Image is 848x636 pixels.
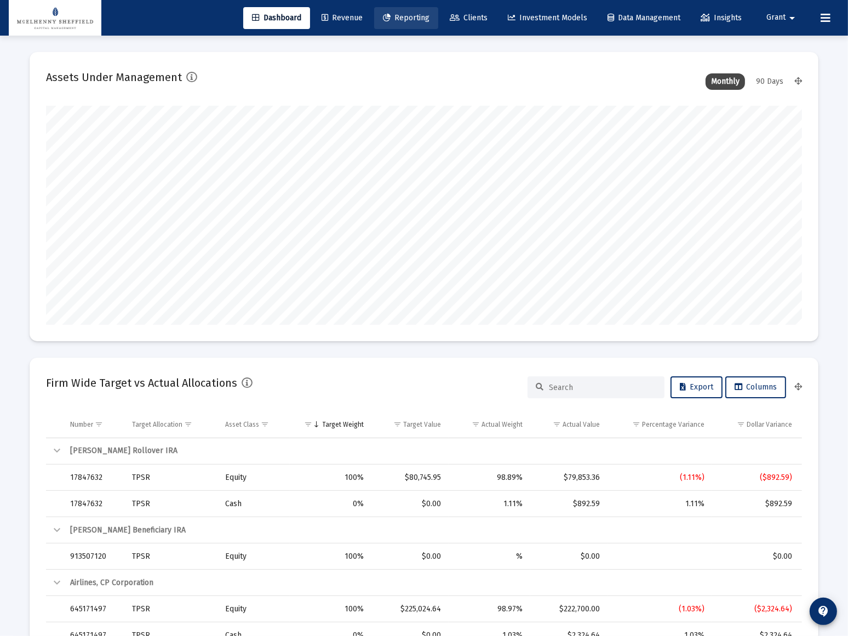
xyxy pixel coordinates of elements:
td: Collapse [46,517,62,543]
div: Number [70,420,93,429]
div: 1.11% [456,499,523,509]
td: Equity [217,465,290,491]
td: Collapse [46,570,62,596]
mat-icon: contact_support [817,605,830,618]
div: (1.11%) [615,472,705,483]
input: Search [549,383,656,392]
td: 913507120 [62,543,124,570]
button: Export [671,376,723,398]
a: Revenue [313,7,371,29]
div: 98.97% [456,604,523,615]
span: Data Management [608,13,680,22]
span: Insights [701,13,742,22]
span: Show filter options for column 'Dollar Variance' [737,420,745,428]
div: (1.03%) [615,604,705,615]
div: 90 Days [750,73,789,90]
div: 0% [297,499,364,509]
td: Column Asset Class [217,411,290,438]
td: Column Dollar Variance [712,411,802,438]
div: ($892.59) [720,472,792,483]
mat-icon: arrow_drop_down [786,7,799,29]
div: Target Weight [323,420,364,429]
div: 100% [297,551,364,562]
td: 17847632 [62,491,124,517]
div: $892.59 [538,499,600,509]
td: Column Percentage Variance [608,411,713,438]
div: $0.00 [538,551,600,562]
span: Show filter options for column 'Number' [95,420,103,428]
div: Dollar Variance [747,420,792,429]
td: 17847632 [62,465,124,491]
div: $80,745.95 [380,472,441,483]
div: [PERSON_NAME] Rollover IRA [70,445,792,456]
span: Show filter options for column 'Actual Weight' [472,420,480,428]
td: Column Target Value [372,411,449,438]
div: $892.59 [720,499,792,509]
span: Revenue [322,13,363,22]
div: Actual Value [563,420,600,429]
td: TPSR [124,465,217,491]
span: Export [680,382,713,392]
div: $222,700.00 [538,604,600,615]
td: Column Number [62,411,124,438]
td: TPSR [124,596,217,622]
td: Equity [217,543,290,570]
div: Airlines, CP Corporation [70,577,792,588]
a: Reporting [374,7,438,29]
div: $0.00 [720,551,792,562]
a: Investment Models [499,7,596,29]
div: 100% [297,604,364,615]
a: Data Management [599,7,689,29]
div: Actual Weight [482,420,523,429]
span: Grant [766,13,786,22]
td: Collapse [46,438,62,465]
h2: Firm Wide Target vs Actual Allocations [46,374,237,392]
td: Column Target Weight [290,411,371,438]
div: Target Allocation [132,420,182,429]
td: Column Target Allocation [124,411,217,438]
div: 100% [297,472,364,483]
td: 645171497 [62,596,124,622]
div: $0.00 [380,551,441,562]
span: Show filter options for column 'Percentage Variance' [632,420,640,428]
td: TPSR [124,491,217,517]
div: Target Value [403,420,441,429]
span: Show filter options for column 'Asset Class' [261,420,269,428]
span: Clients [450,13,488,22]
img: Dashboard [17,7,93,29]
div: Asset Class [225,420,259,429]
td: TPSR [124,543,217,570]
td: Column Actual Value [530,411,608,438]
span: Show filter options for column 'Target Value' [393,420,402,428]
span: Show filter options for column 'Actual Value' [553,420,561,428]
div: $0.00 [380,499,441,509]
a: Clients [441,7,496,29]
div: 98.89% [456,472,523,483]
span: Columns [735,382,777,392]
button: Grant [753,7,812,28]
a: Dashboard [243,7,310,29]
h2: Assets Under Management [46,68,182,86]
span: Reporting [383,13,429,22]
div: 1.11% [615,499,705,509]
span: Show filter options for column 'Target Weight' [305,420,313,428]
div: % [456,551,523,562]
div: Percentage Variance [642,420,704,429]
span: Investment Models [508,13,587,22]
span: Dashboard [252,13,301,22]
div: ($2,324.64) [720,604,792,615]
div: Monthly [706,73,745,90]
a: Insights [692,7,750,29]
div: [PERSON_NAME] Beneficiary IRA [70,525,792,536]
td: Column Actual Weight [449,411,531,438]
td: Equity [217,596,290,622]
div: $79,853.36 [538,472,600,483]
td: Cash [217,491,290,517]
span: Show filter options for column 'Target Allocation' [184,420,192,428]
div: $225,024.64 [380,604,441,615]
button: Columns [725,376,786,398]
